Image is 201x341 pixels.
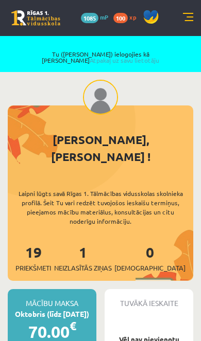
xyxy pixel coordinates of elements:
[114,243,186,273] a: 0[DEMOGRAPHIC_DATA]
[129,13,136,21] span: xp
[15,243,51,273] a: 19Priekšmeti
[54,263,112,273] span: Neizlasītās ziņas
[90,56,159,64] a: Atpakaļ uz savu lietotāju
[8,189,193,226] div: Laipni lūgts savā Rīgas 1. Tālmācības vidusskolas skolnieka profilā. Šeit Tu vari redzēt tuvojošo...
[15,263,51,273] span: Priekšmeti
[114,263,186,273] span: [DEMOGRAPHIC_DATA]
[8,289,96,309] div: Mācību maksa
[11,10,60,26] a: Rīgas 1. Tālmācības vidusskola
[100,13,108,21] span: mP
[8,131,193,165] div: [PERSON_NAME], [PERSON_NAME] !
[54,243,112,273] a: 1Neizlasītās ziņas
[70,318,76,333] span: €
[81,13,98,23] span: 1085
[105,289,193,309] div: Tuvākā ieskaite
[20,51,181,63] span: Tu ([PERSON_NAME]) ielogojies kā [PERSON_NAME]
[113,13,141,21] a: 100 xp
[113,13,128,23] span: 100
[8,309,96,319] div: Oktobris (līdz [DATE])
[83,80,118,115] img: Jānis Tāre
